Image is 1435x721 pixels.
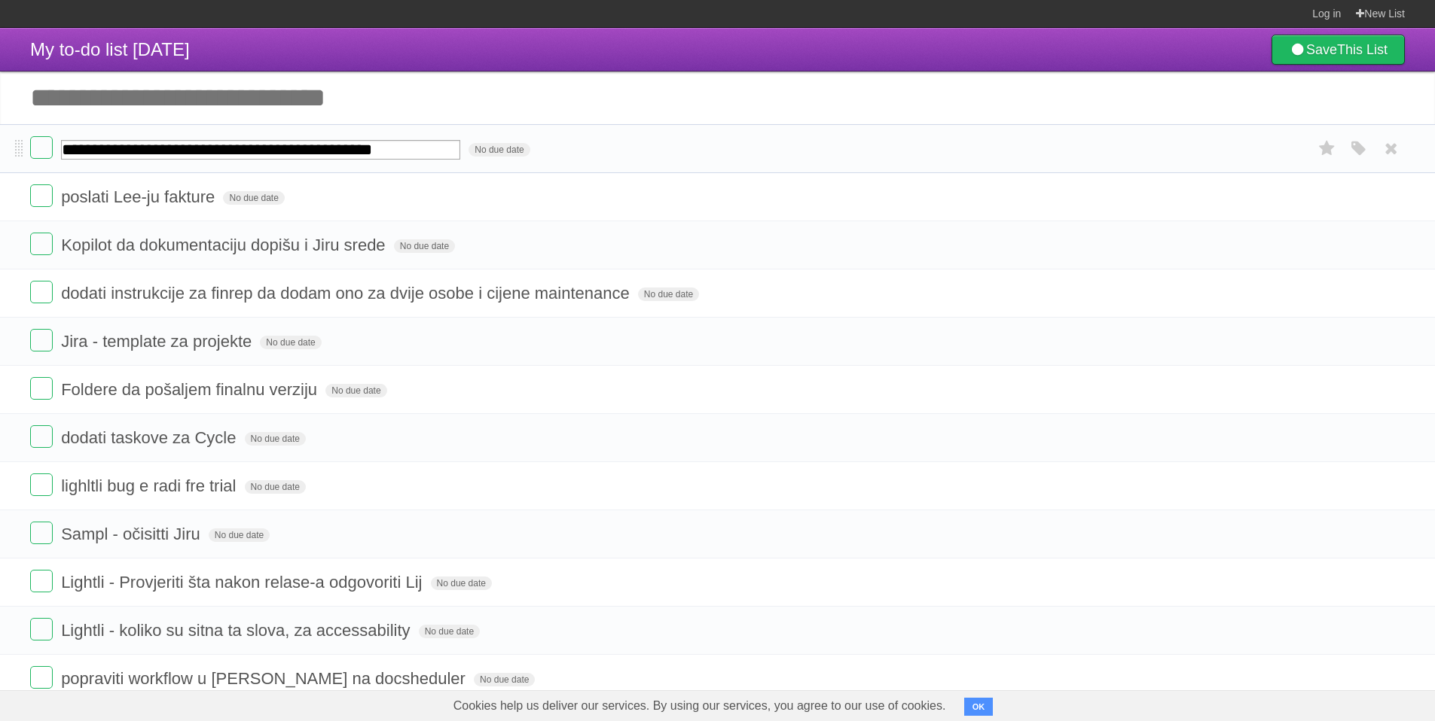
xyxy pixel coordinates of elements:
[61,669,469,688] span: popraviti workflow u [PERSON_NAME] na docsheduler
[638,287,699,301] span: No due date
[431,576,492,590] span: No due date
[394,239,455,253] span: No due date
[61,380,321,399] span: Foldere da pošaljem finalnu verziju
[30,39,190,59] span: My to-do list [DATE]
[30,666,53,689] label: Done
[30,425,53,448] label: Done
[30,233,53,255] label: Done
[61,621,414,640] span: Lightli - koliko su sitna ta slova, za accessability
[223,191,284,205] span: No due date
[30,473,53,496] label: Done
[30,329,53,351] label: Done
[1272,35,1405,65] a: SaveThis List
[474,673,535,686] span: No due date
[61,332,255,351] span: Jira - template za projekte
[438,691,961,721] span: Cookies help us deliver our services. By using our services, you agree to our use of cookies.
[30,281,53,303] label: Done
[61,284,634,303] span: dodati instrukcije za finrep da dodam ono za dvije osobe i cijene maintenance
[30,618,53,640] label: Done
[61,573,426,592] span: Lightli - Provjeriti šta nakon relase-a odgovoriti Lij
[61,187,218,206] span: poslati Lee-ju fakture
[30,522,53,544] label: Done
[245,432,306,446] span: No due date
[325,384,386,397] span: No due date
[30,377,53,400] label: Done
[30,136,53,159] label: Done
[30,570,53,592] label: Done
[61,236,389,254] span: Kopilot da dokumentaciju dopišu i Jiru srede
[1313,136,1342,161] label: Star task
[260,336,321,349] span: No due date
[419,625,480,638] span: No due date
[245,480,306,494] span: No due date
[1337,42,1388,57] b: This List
[30,184,53,207] label: Done
[61,428,240,447] span: dodati taskove za Cycle
[964,698,994,716] button: OK
[209,528,270,542] span: No due date
[469,143,530,157] span: No due date
[61,476,240,495] span: lighltli bug e radi fre trial
[61,525,204,543] span: Sampl - očisitti Jiru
